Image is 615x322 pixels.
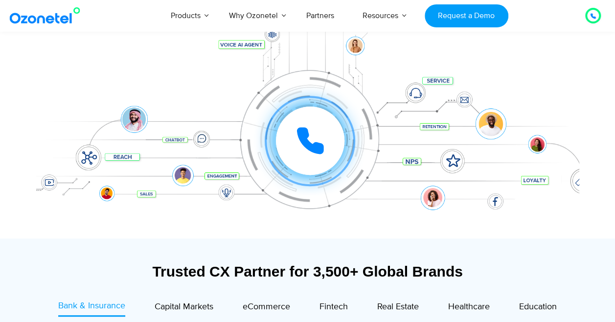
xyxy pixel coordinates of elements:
[243,300,290,317] a: eCommerce
[41,263,574,280] div: Trusted CX Partner for 3,500+ Global Brands
[448,300,490,317] a: Healthcare
[425,4,508,27] a: Request a Demo
[319,301,348,312] span: Fintech
[519,300,557,317] a: Education
[319,300,348,317] a: Fintech
[519,301,557,312] span: Education
[377,301,419,312] span: Real Estate
[155,301,213,312] span: Capital Markets
[58,300,125,317] a: Bank & Insurance
[448,301,490,312] span: Healthcare
[58,301,125,311] span: Bank & Insurance
[155,300,213,317] a: Capital Markets
[243,301,290,312] span: eCommerce
[377,300,419,317] a: Real Estate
